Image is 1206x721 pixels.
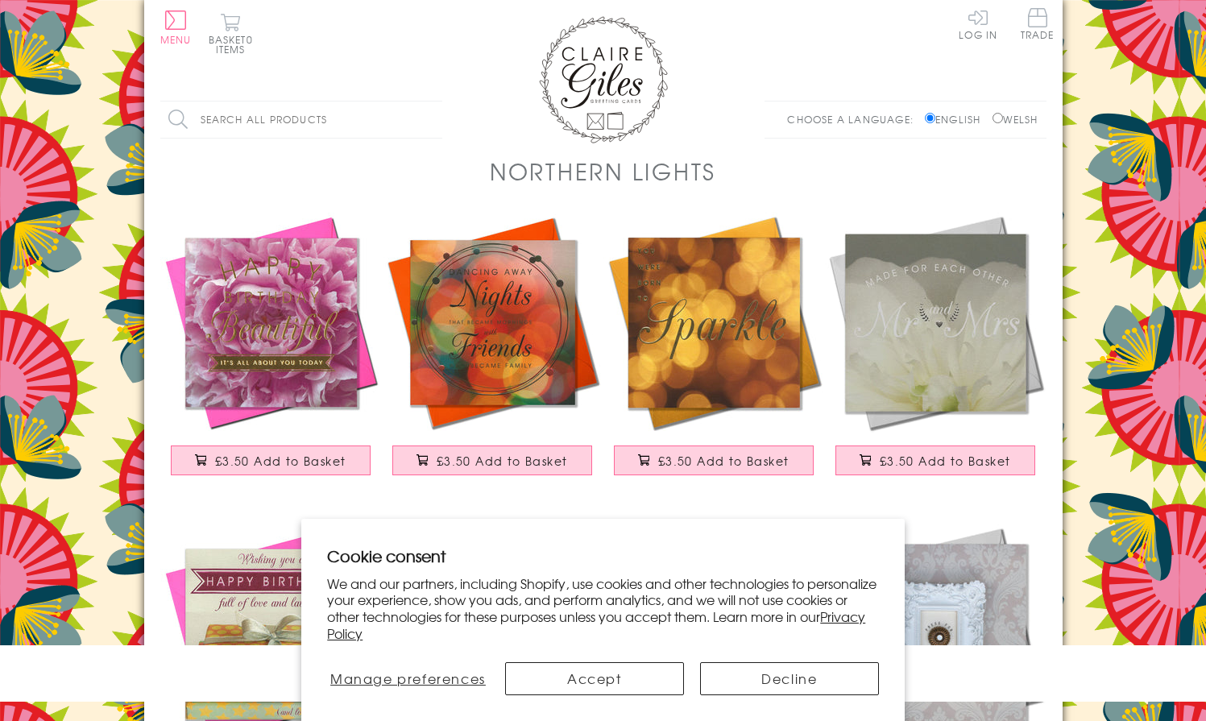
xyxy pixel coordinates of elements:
[209,13,253,54] button: Basket0 items
[327,607,865,643] a: Privacy Policy
[382,212,603,433] img: Birthday Card, Coloured Lights, Embossed and Foiled text
[603,212,825,433] img: Birthday Card, Golden Lights, You were Born To Sparkle, Embossed and Foiled text
[880,453,1011,469] span: £3.50 Add to Basket
[330,669,486,688] span: Manage preferences
[490,155,716,188] h1: Northern Lights
[327,545,879,567] h2: Cookie consent
[327,575,879,642] p: We and our partners, including Shopify, use cookies and other technologies to personalize your ex...
[700,662,879,695] button: Decline
[959,8,997,39] a: Log In
[392,445,592,475] button: £3.50 Add to Basket
[160,10,192,44] button: Menu
[658,453,789,469] span: £3.50 Add to Basket
[1021,8,1055,39] span: Trade
[437,453,568,469] span: £3.50 Add to Basket
[426,102,442,138] input: Search
[216,32,253,56] span: 0 items
[993,113,1003,123] input: Welsh
[160,212,382,491] a: Birthday Card, Pink Peonie, Happy Birthday Beautiful, Embossed and Foiled text £3.50 Add to Basket
[505,662,684,695] button: Accept
[160,102,442,138] input: Search all products
[787,112,922,126] p: Choose a language:
[160,32,192,47] span: Menu
[993,112,1038,126] label: Welsh
[327,662,488,695] button: Manage preferences
[539,16,668,143] img: Claire Giles Greetings Cards
[160,212,382,433] img: Birthday Card, Pink Peonie, Happy Birthday Beautiful, Embossed and Foiled text
[825,212,1046,433] img: Wedding Card, White Peonie, Mr and Mrs , Embossed and Foiled text
[603,212,825,491] a: Birthday Card, Golden Lights, You were Born To Sparkle, Embossed and Foiled text £3.50 Add to Basket
[925,113,935,123] input: English
[925,112,988,126] label: English
[171,445,371,475] button: £3.50 Add to Basket
[825,212,1046,491] a: Wedding Card, White Peonie, Mr and Mrs , Embossed and Foiled text £3.50 Add to Basket
[614,445,814,475] button: £3.50 Add to Basket
[835,445,1035,475] button: £3.50 Add to Basket
[382,212,603,491] a: Birthday Card, Coloured Lights, Embossed and Foiled text £3.50 Add to Basket
[1021,8,1055,43] a: Trade
[215,453,346,469] span: £3.50 Add to Basket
